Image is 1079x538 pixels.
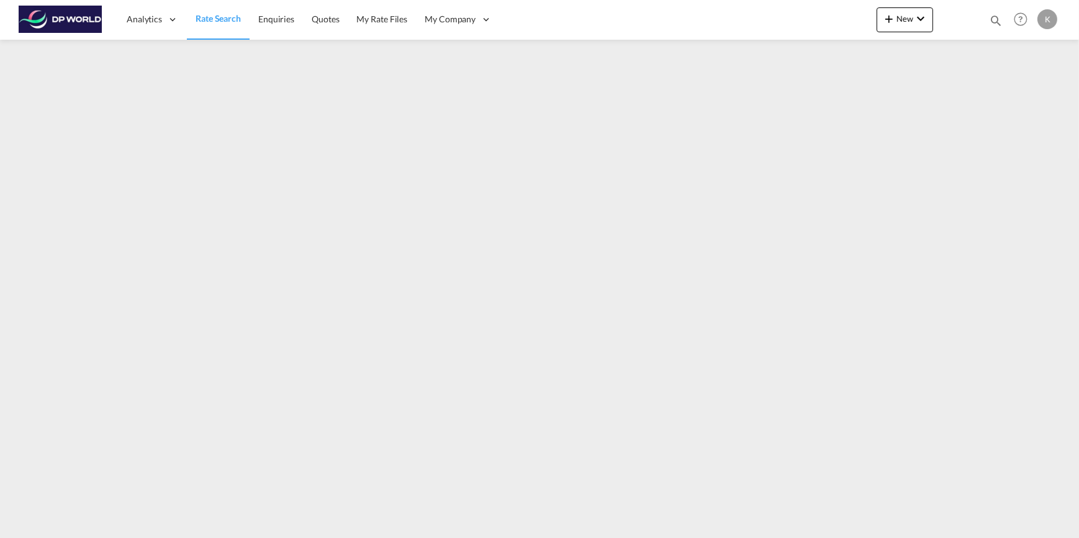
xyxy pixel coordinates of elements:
md-icon: icon-plus 400-fg [882,11,896,26]
span: Rate Search [196,13,241,24]
span: New [882,14,928,24]
md-icon: icon-chevron-down [913,11,928,26]
img: c08ca190194411f088ed0f3ba295208c.png [19,6,102,34]
div: icon-magnify [989,14,1003,32]
div: K [1037,9,1057,29]
button: icon-plus 400-fgNewicon-chevron-down [877,7,933,32]
span: My Rate Files [357,14,408,24]
span: Help [1010,9,1031,30]
span: My Company [425,13,476,25]
span: Enquiries [258,14,294,24]
span: Quotes [312,14,339,24]
md-icon: icon-magnify [989,14,1003,27]
span: Analytics [127,13,162,25]
div: Help [1010,9,1037,31]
